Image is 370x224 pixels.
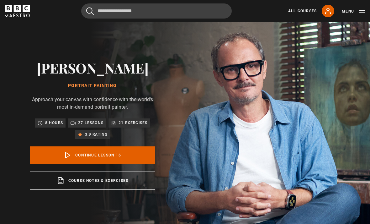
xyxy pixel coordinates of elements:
h2: [PERSON_NAME] [30,60,155,76]
a: Course notes & exercises [30,172,155,190]
p: 8 hours [45,120,63,126]
button: Submit the search query [86,7,94,15]
p: 3.9 rating [85,131,108,138]
a: Continue lesson 16 [30,146,155,164]
svg: BBC Maestro [5,5,30,17]
input: Search [81,3,232,19]
p: Approach your canvas with confidence with the world's most in-demand portrait painter. [30,96,155,111]
p: 21 exercises [119,120,147,126]
p: 27 lessons [78,120,103,126]
a: All Courses [288,8,317,14]
h1: Portrait Painting [30,83,155,88]
button: Toggle navigation [342,8,365,14]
